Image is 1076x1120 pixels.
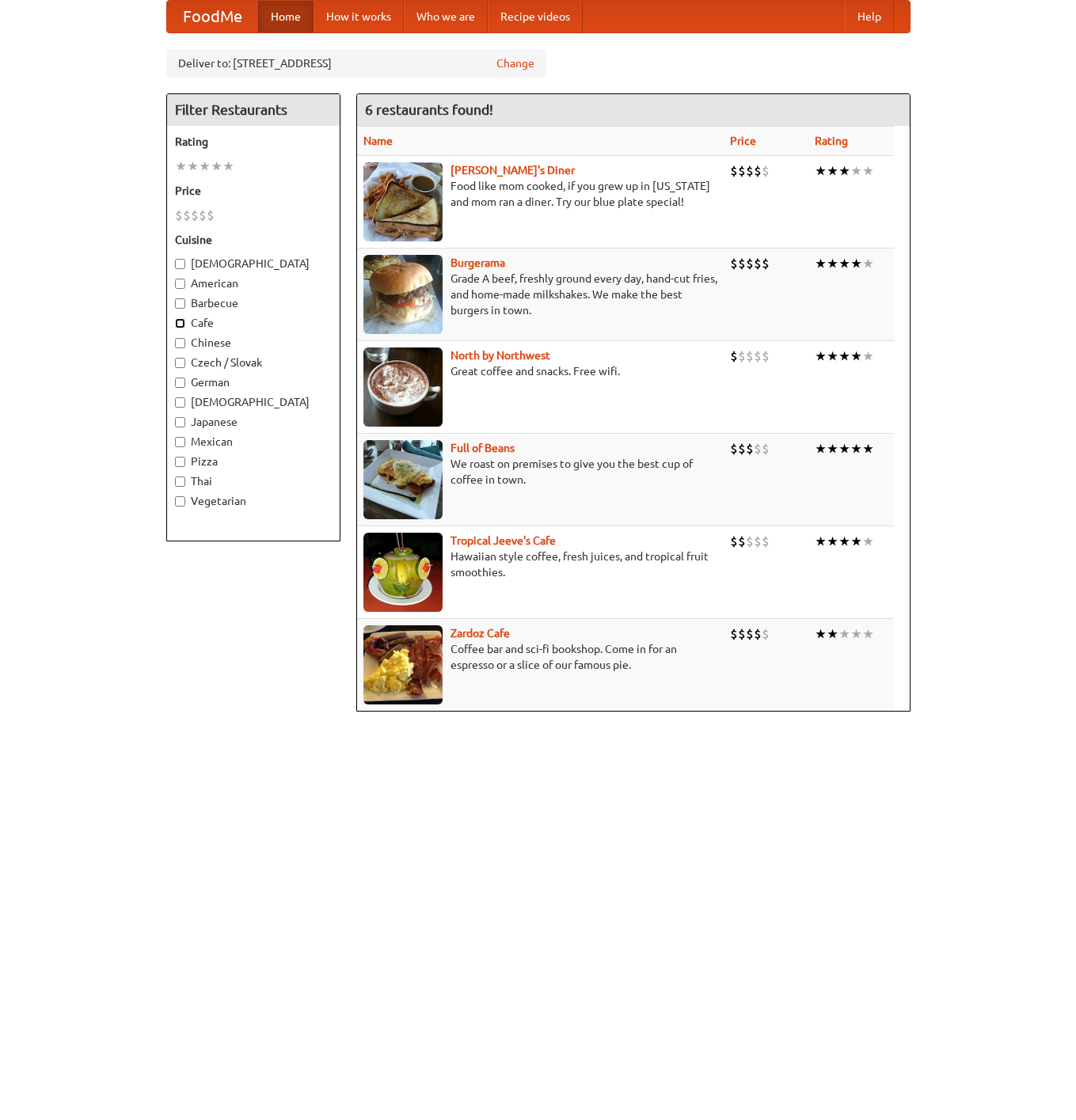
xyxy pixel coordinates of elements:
[175,493,332,509] label: Vegetarian
[762,347,770,365] li: $
[850,533,862,550] li: ★
[451,256,505,269] b: Burgerama
[827,347,838,365] li: ★
[762,255,770,272] li: $
[451,627,510,640] a: Zardoz Cafe
[827,533,838,550] li: ★
[175,454,332,469] label: Pizza
[754,162,762,180] li: $
[175,437,185,447] input: Mexican
[815,347,827,365] li: ★
[746,533,754,550] li: $
[175,335,332,351] label: Chinese
[746,162,754,180] li: $
[166,49,546,78] div: Deliver to: [STREET_ADDRESS]
[838,162,850,180] li: ★
[175,414,332,430] label: Japanese
[167,94,340,126] h4: Filter Restaurants
[258,1,314,32] a: Home
[363,255,443,334] img: burgerama.jpg
[363,363,717,379] p: Great coffee and snacks. Free wifi.
[175,256,332,271] label: [DEMOGRAPHIC_DATA]
[845,1,894,32] a: Help
[167,1,258,32] a: FoodMe
[838,440,850,457] li: ★
[850,347,862,365] li: ★
[488,1,583,32] a: Recipe videos
[175,417,185,427] input: Japanese
[815,533,827,550] li: ★
[175,295,332,311] label: Barbecue
[175,394,332,410] label: [DEMOGRAPHIC_DATA]
[175,158,187,175] li: ★
[746,440,754,457] li: $
[175,318,185,328] input: Cafe
[365,102,493,117] ng-pluralize: 6 restaurants found!
[211,158,222,175] li: ★
[175,183,332,199] h5: Price
[404,1,488,32] a: Who we are
[175,275,332,291] label: American
[754,440,762,457] li: $
[730,440,738,457] li: $
[451,534,556,547] b: Tropical Jeeve's Cafe
[363,440,443,519] img: beans.jpg
[363,162,443,241] img: sallys.jpg
[175,496,185,507] input: Vegetarian
[827,625,838,643] li: ★
[738,533,746,550] li: $
[815,135,848,147] a: Rating
[175,374,332,390] label: German
[754,347,762,365] li: $
[827,162,838,180] li: ★
[363,456,717,488] p: We roast on premises to give you the best cup of coffee in town.
[762,625,770,643] li: $
[838,533,850,550] li: ★
[730,533,738,550] li: $
[862,533,874,550] li: ★
[754,625,762,643] li: $
[762,440,770,457] li: $
[199,207,207,224] li: $
[451,442,515,454] a: Full of Beans
[862,625,874,643] li: ★
[738,255,746,272] li: $
[838,255,850,272] li: ★
[738,440,746,457] li: $
[738,347,746,365] li: $
[363,625,443,704] img: zardoz.jpg
[314,1,404,32] a: How it works
[754,533,762,550] li: $
[175,358,185,368] input: Czech / Slovak
[187,158,199,175] li: ★
[451,164,575,177] a: [PERSON_NAME]'s Diner
[175,473,332,489] label: Thai
[183,207,191,224] li: $
[730,255,738,272] li: $
[207,207,215,224] li: $
[850,162,862,180] li: ★
[730,347,738,365] li: $
[746,347,754,365] li: $
[496,55,534,71] a: Change
[175,259,185,269] input: [DEMOGRAPHIC_DATA]
[862,255,874,272] li: ★
[754,255,762,272] li: $
[862,162,874,180] li: ★
[363,178,717,210] p: Food like mom cooked, if you grew up in [US_STATE] and mom ran a diner. Try our blue plate special!
[363,271,717,318] p: Grade A beef, freshly ground every day, hand-cut fries, and home-made milkshakes. We make the bes...
[363,549,717,580] p: Hawaiian style coffee, fresh juices, and tropical fruit smoothies.
[815,625,827,643] li: ★
[175,315,332,331] label: Cafe
[363,533,443,612] img: jeeves.jpg
[175,232,332,248] h5: Cuisine
[738,625,746,643] li: $
[451,349,550,362] a: North by Northwest
[175,207,183,224] li: $
[191,207,199,224] li: $
[815,440,827,457] li: ★
[738,162,746,180] li: $
[746,625,754,643] li: $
